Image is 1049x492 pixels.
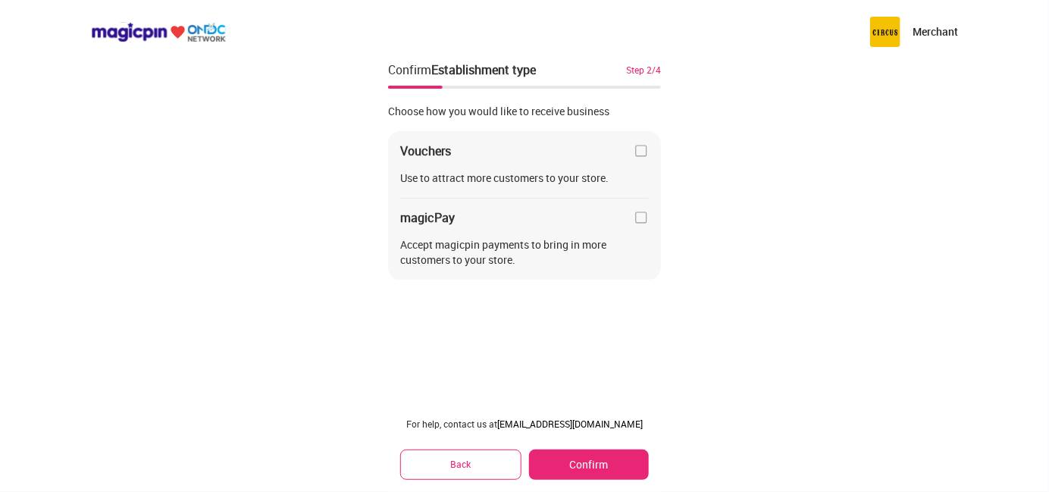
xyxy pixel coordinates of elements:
div: Vouchers [400,143,451,158]
div: Use to attract more customers to your store. [400,171,649,186]
div: Establishment type [431,61,536,78]
div: Choose how you would like to receive business [388,104,661,119]
div: Confirm [388,61,536,79]
div: Step 2/4 [626,63,661,77]
div: For help, contact us at [400,418,649,430]
div: magicPay [400,210,455,225]
img: home-delivery-unchecked-checkbox-icon.f10e6f61.svg [634,143,649,158]
img: circus.b677b59b.png [870,17,900,47]
img: home-delivery-unchecked-checkbox-icon.f10e6f61.svg [634,210,649,225]
div: Accept magicpin payments to bring in more customers to your store. [400,237,649,268]
a: [EMAIL_ADDRESS][DOMAIN_NAME] [497,418,643,430]
p: Merchant [913,24,958,39]
img: ondc-logo-new-small.8a59708e.svg [91,22,226,42]
button: Confirm [529,450,649,480]
button: Back [400,450,521,479]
